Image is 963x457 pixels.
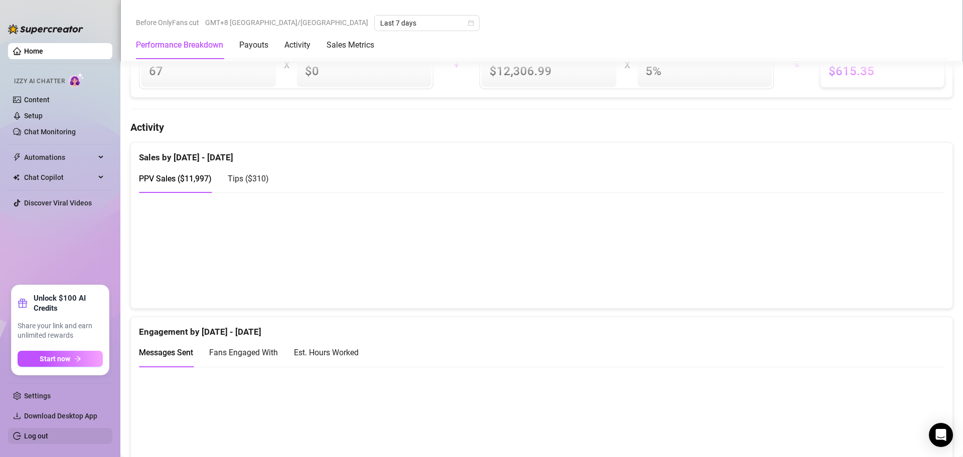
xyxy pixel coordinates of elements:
div: + [439,57,473,73]
a: Settings [24,392,51,400]
span: calendar [468,20,474,26]
span: Download Desktop App [24,412,97,420]
span: Fans Engaged With [209,348,278,357]
span: $615.35 [829,63,936,79]
span: Tips ( $310 ) [228,174,269,183]
img: AI Chatter [69,73,84,87]
div: Sales by [DATE] - [DATE] [139,143,944,164]
strong: Unlock $100 AI Credits [34,293,103,313]
span: $12,306.99 [490,63,608,79]
div: Activity [284,39,310,51]
div: X [624,57,629,73]
span: thunderbolt [13,153,21,161]
span: gift [18,298,28,308]
div: Sales Metrics [327,39,374,51]
div: Est. Hours Worked [294,346,359,359]
a: Content [24,96,50,104]
a: Chat Monitoring [24,128,76,136]
div: Open Intercom Messenger [929,423,953,447]
span: arrow-right [74,355,81,362]
span: Last 7 days [380,16,473,31]
a: Log out [24,432,48,440]
div: Payouts [239,39,268,51]
img: logo-BBDzfeDw.svg [8,24,83,34]
button: Start nowarrow-right [18,351,103,367]
div: Performance Breakdown [136,39,223,51]
h4: Activity [130,120,953,134]
span: PPV Sales ( $11,997 ) [139,174,212,183]
span: Automations [24,149,95,165]
div: = [780,57,814,73]
span: Share your link and earn unlimited rewards [18,321,103,341]
a: Setup [24,112,43,120]
a: Discover Viral Videos [24,199,92,207]
span: Chat Copilot [24,169,95,185]
a: Home [24,47,43,55]
span: Start now [40,355,70,363]
span: Before OnlyFans cut [136,15,199,30]
span: 67 [149,63,268,79]
span: Messages Sent [139,348,193,357]
span: GMT+8 [GEOGRAPHIC_DATA]/[GEOGRAPHIC_DATA] [205,15,368,30]
span: Izzy AI Chatter [14,77,65,86]
span: 5 % [646,63,764,79]
img: Chat Copilot [13,174,20,181]
div: Engagement by [DATE] - [DATE] [139,317,944,339]
div: X [284,57,289,73]
span: download [13,412,21,420]
span: $0 [305,63,424,79]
